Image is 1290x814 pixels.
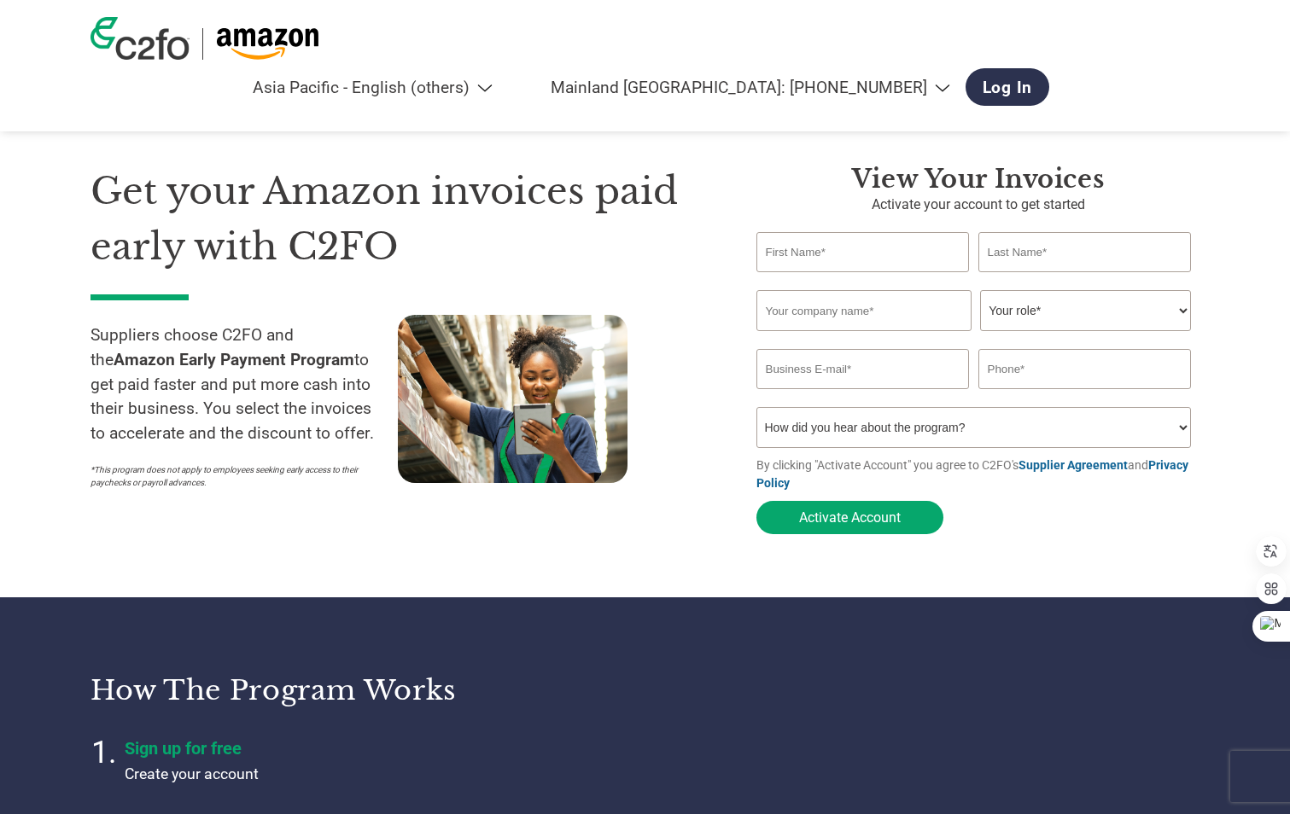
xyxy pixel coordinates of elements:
[756,501,943,534] button: Activate Account
[90,673,624,707] h3: How the program works
[90,463,381,489] p: *This program does not apply to employees seeking early access to their paychecks or payroll adva...
[756,232,970,272] input: First Name*
[398,315,627,483] img: supply chain worker
[125,738,552,759] h4: Sign up for free
[756,290,972,331] input: Your company name*
[980,290,1191,331] select: Title/Role
[978,274,1192,283] div: Invalid last name or last name is too long
[1019,458,1128,472] a: Supplier Agreement
[978,349,1192,389] input: Phone*
[756,456,1200,492] p: By clicking "Activate Account" you agree to C2FO's and
[756,349,970,389] input: Invalid Email format
[90,323,398,446] p: Suppliers choose C2FO and the to get paid faster and put more cash into their business. You selec...
[114,350,354,369] strong: Amazon Early Payment Program
[978,232,1192,272] input: Last Name*
[756,274,970,283] div: Invalid first name or first name is too long
[756,391,970,400] div: Inavlid Email Address
[756,458,1188,490] a: Privacy Policy
[756,333,1192,342] div: Invalid company name or company name is too long
[90,164,705,274] h1: Get your Amazon invoices paid early with C2FO
[978,391,1192,400] div: Inavlid Phone Number
[756,164,1200,195] h3: View your invoices
[966,68,1050,106] a: Log In
[90,17,190,60] img: c2fo logo
[756,195,1200,215] p: Activate your account to get started
[125,763,552,785] p: Create your account
[216,28,319,60] img: Amazon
